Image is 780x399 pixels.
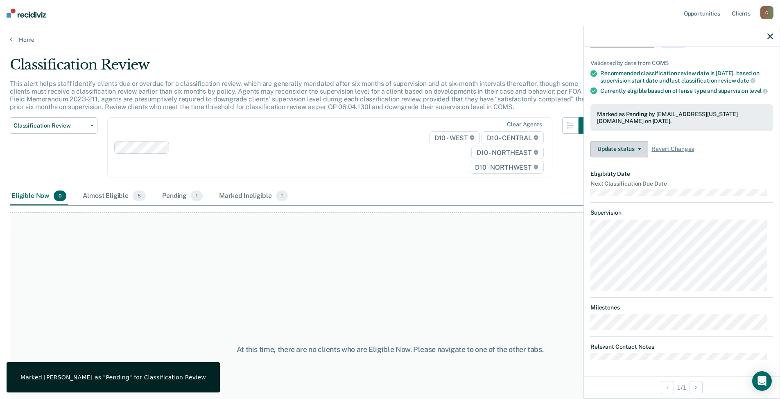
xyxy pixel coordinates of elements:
[590,141,648,157] button: Update status
[737,77,755,84] span: date
[584,377,780,398] div: 1 / 1
[54,191,66,201] span: 0
[14,122,87,129] span: Classification Review
[590,170,773,177] dt: Eligibility Date
[10,187,68,205] div: Eligible Now
[507,121,542,128] div: Clear agents
[600,70,773,84] div: Recommended classification review date is [DATE], based on supervision start date and last classi...
[10,80,585,111] p: This alert helps staff identify clients due or overdue for a classification review, which are gen...
[590,180,773,187] dt: Next Classification Due Date
[81,187,147,205] div: Almost Eligible
[161,187,204,205] div: Pending
[482,131,544,144] span: D10 - CENTRAL
[752,371,772,391] div: Open Intercom Messenger
[429,131,480,144] span: D10 - WEST
[661,381,674,394] button: Previous Opportunity
[590,343,773,350] dt: Relevant Contact Notes
[597,111,766,125] div: Marked as Pending by [EMAIL_ADDRESS][US_STATE][DOMAIN_NAME] on [DATE].
[191,191,203,201] span: 1
[133,191,146,201] span: 5
[600,87,773,94] div: Currently eligible based on offense type and supervision
[651,146,694,152] span: Revert Changes
[10,36,770,43] a: Home
[690,381,703,394] button: Next Opportunity
[590,209,773,216] dt: Supervision
[7,9,46,18] img: Recidiviz
[200,345,580,354] div: At this time, there are no clients who are Eligible Now. Please navigate to one of the other tabs.
[470,161,543,174] span: D10 - NORTHWEST
[590,304,773,311] dt: Milestones
[20,374,206,381] div: Marked [PERSON_NAME] as "Pending" for Classification Review
[590,60,773,67] div: Validated by data from COMS
[471,146,543,159] span: D10 - NORTHEAST
[749,87,768,94] span: level
[10,56,595,80] div: Classification Review
[760,6,773,19] div: G
[276,191,288,201] span: 1
[217,187,289,205] div: Marked Ineligible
